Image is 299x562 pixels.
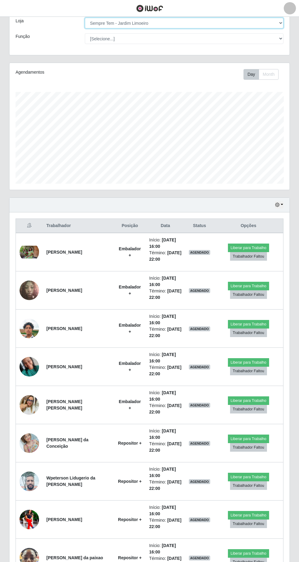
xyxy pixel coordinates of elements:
button: Liberar para Trabalho [228,473,269,481]
strong: [PERSON_NAME] [46,364,82,369]
img: 1755991317479.jpeg [20,354,39,380]
button: Trabalhador Faltou [230,252,267,261]
li: Início: [149,390,182,402]
strong: [PERSON_NAME] da Conceição [46,437,88,449]
strong: Embalador + [119,285,141,296]
li: Início: [149,428,182,441]
img: 1746027724956.jpeg [20,468,39,494]
strong: Repositor + [118,517,142,522]
time: [DATE] 16:00 [149,237,176,249]
span: AGENDADO [189,250,210,255]
span: AGENDADO [189,479,210,484]
time: [DATE] 16:00 [149,505,176,516]
li: Término: [149,517,182,530]
strong: [PERSON_NAME] [46,250,82,255]
div: Toolbar with button groups [243,69,283,80]
li: Término: [149,250,182,263]
img: 1753209375132.jpeg [20,311,39,346]
span: AGENDADO [189,517,210,522]
time: [DATE] 16:00 [149,276,176,287]
button: Liberar para Trabalho [228,244,269,252]
li: Início: [149,504,182,517]
time: [DATE] 16:00 [149,390,176,402]
th: Data [146,219,185,233]
li: Término: [149,402,182,415]
button: Trabalhador Faltou [230,405,267,413]
strong: Wpeterson Lidugerio da [PERSON_NAME] [46,476,95,487]
label: Função [16,33,30,40]
strong: [PERSON_NAME] da paixao [46,555,103,560]
button: Liberar para Trabalho [228,320,269,329]
button: Trabalhador Faltou [230,481,267,490]
li: Início: [149,542,182,555]
time: [DATE] 16:00 [149,543,176,554]
img: 1751311767272.jpeg [20,507,39,532]
time: [DATE] 16:00 [149,428,176,440]
button: Liberar para Trabalho [228,358,269,367]
li: Término: [149,364,182,377]
time: [DATE] 16:00 [149,467,176,478]
button: Liberar para Trabalho [228,396,269,405]
th: Trabalhador [43,219,114,233]
strong: Embalador + [119,361,141,372]
th: Posição [114,219,146,233]
div: First group [243,69,279,80]
button: Trabalhador Faltou [230,290,267,299]
button: Liberar para Trabalho [228,549,269,558]
button: Month [259,69,279,80]
time: [DATE] 16:00 [149,352,176,363]
strong: Repositor + [118,555,142,560]
span: AGENDADO [189,288,210,293]
button: Trabalhador Faltou [230,367,267,375]
li: Início: [149,275,182,288]
div: Agendamentos [16,69,122,75]
strong: Embalador + [119,399,141,410]
th: Opções [214,219,283,233]
strong: [PERSON_NAME] [46,517,82,522]
strong: [PERSON_NAME] [46,288,82,293]
button: Trabalhador Faltou [230,520,267,528]
button: Trabalhador Faltou [230,443,267,452]
strong: [PERSON_NAME] [46,326,82,331]
span: AGENDADO [189,441,210,446]
img: 1755998859963.jpeg [20,395,39,415]
li: Término: [149,479,182,492]
button: Liberar para Trabalho [228,435,269,443]
time: [DATE] 16:00 [149,314,176,325]
li: Início: [149,466,182,479]
img: CoreUI Logo [136,5,163,12]
button: Trabalhador Faltou [230,329,267,337]
li: Término: [149,441,182,454]
button: Liberar para Trabalho [228,282,269,290]
strong: Embalador + [119,323,141,334]
span: AGENDADO [189,365,210,369]
th: Status [185,219,214,233]
li: Início: [149,351,182,364]
strong: [PERSON_NAME] [PERSON_NAME] [46,399,82,410]
strong: Embalador + [119,246,141,258]
img: 1752894382352.jpeg [20,246,39,259]
button: Liberar para Trabalho [228,511,269,520]
strong: Repositor + [118,441,142,446]
span: AGENDADO [189,326,210,331]
li: Início: [149,313,182,326]
strong: Repositor + [118,479,142,484]
span: AGENDADO [189,403,210,408]
img: 1744720171355.jpeg [20,430,39,456]
img: 1752934097252.jpeg [20,277,39,303]
li: Término: [149,326,182,339]
label: Loja [16,18,23,24]
li: Término: [149,288,182,301]
button: Day [243,69,259,80]
li: Início: [149,237,182,250]
span: AGENDADO [189,556,210,560]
